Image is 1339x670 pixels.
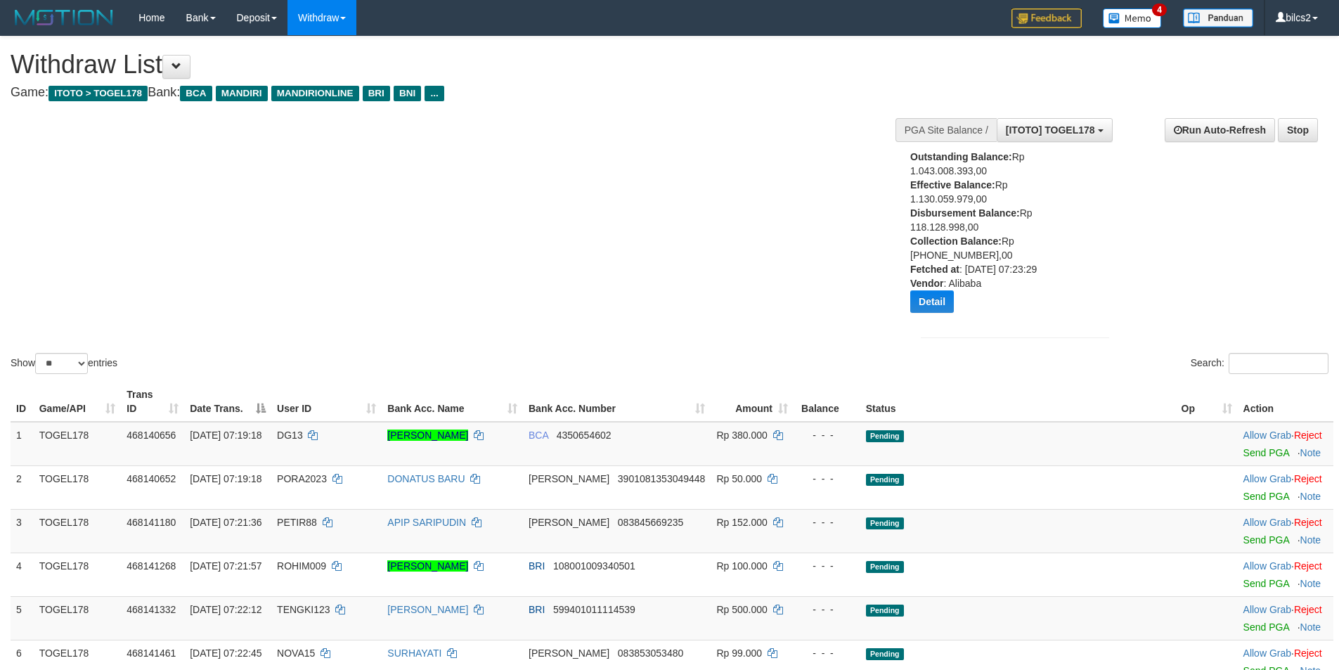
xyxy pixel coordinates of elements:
[190,604,261,615] span: [DATE] 07:22:12
[190,517,261,528] span: [DATE] 07:21:36
[866,474,904,486] span: Pending
[387,560,468,572] a: [PERSON_NAME]
[529,473,609,484] span: [PERSON_NAME]
[895,118,997,142] div: PGA Site Balance /
[11,596,34,640] td: 5
[716,648,762,659] span: Rp 99.000
[910,236,1002,247] b: Collection Balance:
[711,382,794,422] th: Amount: activate to sort column ascending
[1294,560,1322,572] a: Reject
[190,430,261,441] span: [DATE] 07:19:18
[387,430,468,441] a: [PERSON_NAME]
[34,465,122,509] td: TOGEL178
[382,382,523,422] th: Bank Acc. Name: activate to sort column ascending
[529,604,545,615] span: BRI
[271,86,359,101] span: MANDIRIONLINE
[618,517,683,528] span: Copy 083845669235 to clipboard
[716,517,767,528] span: Rp 152.000
[866,430,904,442] span: Pending
[1278,118,1318,142] a: Stop
[866,605,904,617] span: Pending
[799,428,855,442] div: - - -
[1243,517,1291,528] a: Allow Grab
[1243,473,1294,484] span: ·
[277,430,303,441] span: DG13
[1243,648,1291,659] a: Allow Grab
[910,207,1020,219] b: Disbursement Balance:
[1243,430,1294,441] span: ·
[127,560,176,572] span: 468141268
[127,430,176,441] span: 468140656
[1243,604,1291,615] a: Allow Grab
[387,517,466,528] a: APIP SARIPUDIN
[1294,604,1322,615] a: Reject
[799,472,855,486] div: - - -
[277,648,315,659] span: NOVA15
[1165,118,1275,142] a: Run Auto-Refresh
[618,473,706,484] span: Copy 3901081353049448 to clipboard
[1300,491,1321,502] a: Note
[1238,596,1333,640] td: ·
[529,517,609,528] span: [PERSON_NAME]
[11,86,879,100] h4: Game: Bank:
[1243,578,1289,589] a: Send PGA
[277,604,330,615] span: TENGKI123
[363,86,390,101] span: BRI
[216,86,268,101] span: MANDIRI
[127,517,176,528] span: 468141180
[121,382,184,422] th: Trans ID: activate to sort column ascending
[11,465,34,509] td: 2
[34,509,122,553] td: TOGEL178
[1238,465,1333,509] td: ·
[716,473,762,484] span: Rp 50.000
[553,604,635,615] span: Copy 599401011114539 to clipboard
[11,382,34,422] th: ID
[910,151,1012,162] b: Outstanding Balance:
[529,560,545,572] span: BRI
[277,560,326,572] span: ROHIM009
[799,603,855,617] div: - - -
[48,86,148,101] span: ITOTO > TOGEL178
[1243,473,1291,484] a: Allow Grab
[11,422,34,466] td: 1
[1294,430,1322,441] a: Reject
[1243,430,1291,441] a: Allow Grab
[11,509,34,553] td: 3
[11,353,117,374] label: Show entries
[529,430,548,441] span: BCA
[553,560,635,572] span: Copy 108001009340501 to clipboard
[1243,648,1294,659] span: ·
[11,553,34,596] td: 4
[860,382,1176,422] th: Status
[1152,4,1167,16] span: 4
[184,382,271,422] th: Date Trans.: activate to sort column descending
[1300,578,1321,589] a: Note
[1243,447,1289,458] a: Send PGA
[11,7,117,28] img: MOTION_logo.png
[1243,621,1289,633] a: Send PGA
[387,604,468,615] a: [PERSON_NAME]
[1176,382,1238,422] th: Op: activate to sort column ascending
[1300,621,1321,633] a: Note
[557,430,612,441] span: Copy 4350654602 to clipboard
[11,51,879,79] h1: Withdraw List
[127,604,176,615] span: 468141332
[799,559,855,573] div: - - -
[1243,491,1289,502] a: Send PGA
[277,517,317,528] span: PETIR88
[799,646,855,660] div: - - -
[910,278,943,289] b: Vendor
[1243,560,1291,572] a: Allow Grab
[997,118,1113,142] button: [ITOTO] TOGEL178
[910,150,1085,323] div: Rp 1.043.008.393,00 Rp 1.130.059.979,00 Rp 118.128.998,00 Rp [PHONE_NUMBER],00 : [DATE] 07:23:29 ...
[1238,553,1333,596] td: ·
[910,290,954,313] button: Detail
[716,560,767,572] span: Rp 100.000
[1243,560,1294,572] span: ·
[127,648,176,659] span: 468141461
[618,648,683,659] span: Copy 083853053480 to clipboard
[1300,534,1321,546] a: Note
[35,353,88,374] select: Showentries
[394,86,421,101] span: BNI
[1011,8,1082,28] img: Feedback.jpg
